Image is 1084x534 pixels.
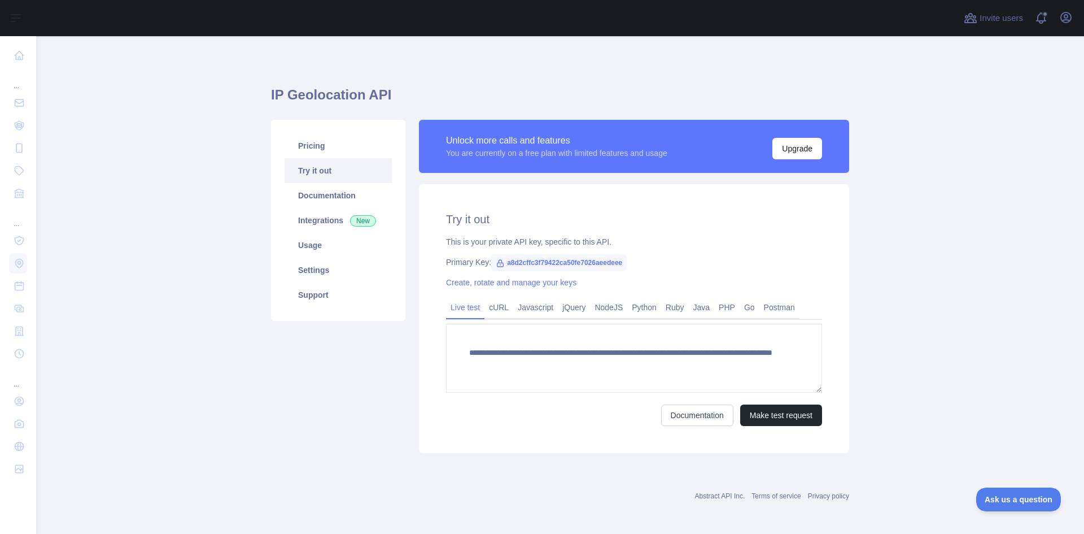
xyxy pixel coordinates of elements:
a: Support [285,283,392,307]
a: Usage [285,233,392,258]
a: Live test [446,298,484,316]
a: Privacy policy [808,492,849,500]
iframe: Toggle Customer Support [976,488,1061,511]
a: Terms of service [751,492,801,500]
a: cURL [484,298,513,316]
a: jQuery [558,298,590,316]
a: Settings [285,258,392,283]
button: Invite users [961,9,1025,27]
a: Pricing [285,133,392,158]
a: Javascript [513,298,558,316]
a: NodeJS [590,298,627,316]
a: Abstract API Inc. [695,492,745,500]
div: ... [9,206,27,228]
a: Integrations New [285,208,392,233]
a: Java [689,298,715,316]
a: Ruby [661,298,689,316]
a: Go [740,298,759,316]
span: a8d2cffc3f79422ca50fe7026aeedeee [491,254,627,271]
h2: Try it out [446,211,822,227]
span: New [350,215,376,227]
span: Invite users [980,12,1023,25]
button: Upgrade [772,138,822,159]
div: Unlock more calls and features [446,134,667,147]
div: ... [9,366,27,389]
a: Try it out [285,158,392,183]
button: Make test request [740,405,822,426]
a: PHP [714,298,740,316]
a: Python [627,298,661,316]
div: Primary Key: [446,257,822,268]
a: Documentation [285,183,392,208]
div: This is your private API key, specific to this API. [446,236,822,248]
div: ... [9,68,27,90]
h1: IP Geolocation API [271,86,849,113]
a: Create, rotate and manage your keys [446,278,576,287]
div: You are currently on a free plan with limited features and usage [446,147,667,159]
a: Documentation [661,405,733,426]
a: Postman [759,298,799,316]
